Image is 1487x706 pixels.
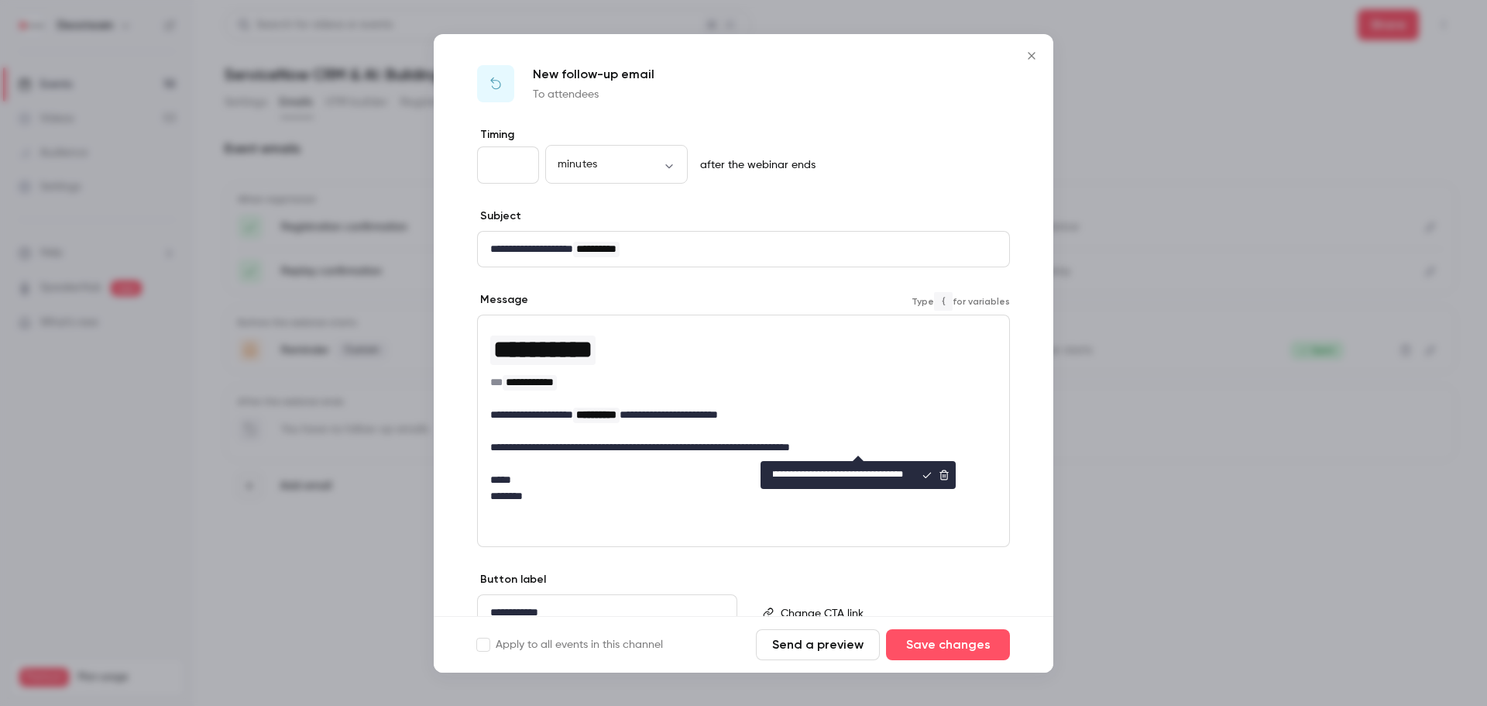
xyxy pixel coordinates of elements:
code: { [934,292,953,311]
label: Timing [477,127,1010,143]
p: To attendees [533,87,654,102]
label: Apply to all events in this channel [477,637,663,653]
div: editor [478,315,1009,514]
div: minutes [545,157,688,172]
label: Message [477,292,528,308]
button: Save changes [886,629,1010,660]
span: Type for variables [912,292,1010,311]
button: Send a preview [756,629,880,660]
button: Close [1016,40,1047,71]
p: after the webinar ends [694,157,816,173]
label: Subject [477,208,521,224]
div: editor [478,232,1009,267]
label: Button label [477,572,546,587]
p: New follow-up email [533,65,654,84]
div: editor [774,595,1008,631]
div: editor [478,595,737,630]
